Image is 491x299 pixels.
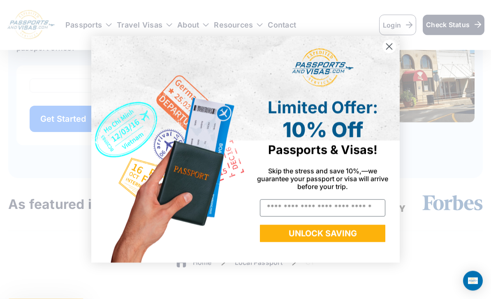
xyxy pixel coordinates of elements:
span: Passports & Visas! [268,143,378,157]
img: de9cda0d-0715-46ca-9a25-073762a91ba7.png [91,36,245,262]
span: 10% Off [283,118,363,142]
button: UNLOCK SAVING [260,225,385,242]
img: passports and visas [292,49,354,87]
div: Open Intercom Messenger [463,271,483,291]
button: Close dialog [382,39,396,54]
span: Skip the stress and save 10%,—we guarantee your passport or visa will arrive before your trip. [257,167,388,191]
span: Limited Offer: [268,97,378,118]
